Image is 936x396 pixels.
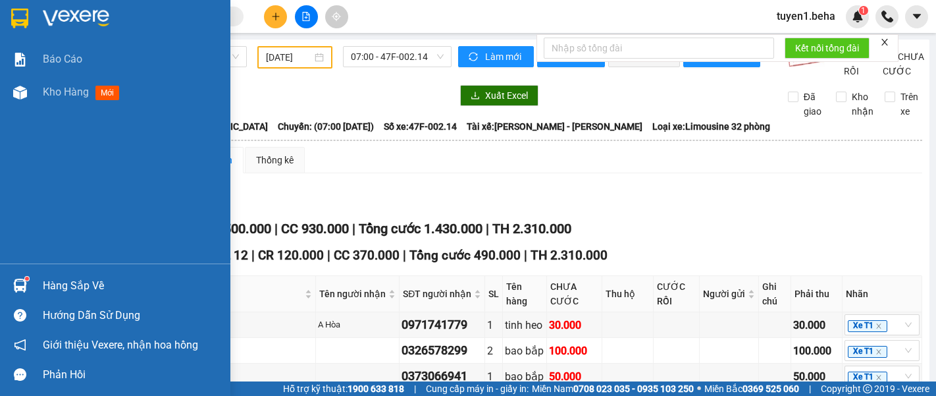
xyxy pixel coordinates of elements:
[793,343,840,359] div: 100.000
[602,276,654,312] th: Thu hộ
[486,221,489,237] span: |
[264,5,287,28] button: plus
[492,221,571,237] span: TH 2.310.000
[414,382,416,396] span: |
[848,346,887,358] span: Xe T1
[256,153,294,167] div: Thống kê
[458,46,534,67] button: syncLàm mới
[271,12,280,21] span: plus
[573,383,694,394] strong: 0708 023 035 - 0935 103 250
[791,276,843,312] th: Phải thu
[403,287,471,301] span: SĐT người nhận
[505,317,544,333] div: tinh heo
[14,309,26,322] span: question-circle
[301,12,311,21] span: file-add
[11,9,28,28] img: logo-vxr
[327,248,330,263] span: |
[911,11,923,22] span: caret-down
[505,368,544,385] div: bao bắp
[43,51,82,67] span: Báo cáo
[471,91,480,101] span: download
[549,343,600,359] div: 100.000
[503,276,546,312] th: Tên hàng
[531,248,608,263] span: TH 2.310.000
[766,8,846,24] span: tuyen1.beha
[549,368,600,385] div: 50.000
[697,386,701,391] span: ⚪️
[485,49,523,64] span: Làm mới
[793,368,840,385] div: 50.000
[654,276,700,312] th: CƯỚC RỒI
[400,312,485,338] td: 0971741779
[402,367,482,385] div: 0373066941
[704,382,799,396] span: Miền Bắc
[402,341,482,360] div: 0326578299
[487,368,500,385] div: 1
[485,276,503,312] th: SL
[881,11,893,22] img: phone-icon
[266,50,312,65] input: 25/03/2025
[43,86,89,98] span: Kho hàng
[332,12,341,21] span: aim
[281,221,349,237] span: CC 930.000
[352,221,355,237] span: |
[460,85,538,106] button: downloadXuất Excel
[875,323,882,329] span: close
[742,383,799,394] strong: 0369 525 060
[13,86,27,99] img: warehouse-icon
[426,382,529,396] span: Cung cấp máy in - giấy in:
[319,287,386,301] span: Tên người nhận
[547,276,602,312] th: CHƯA CƯỚC
[848,320,887,332] span: Xe T1
[652,119,770,134] span: Loại xe: Limousine 32 phòng
[283,382,404,396] span: Hỗ trợ kỹ thuật:
[846,287,918,301] div: Nhãn
[400,338,485,364] td: 0326578299
[274,221,278,237] span: |
[13,279,27,293] img: warehouse-icon
[334,248,400,263] span: CC 370.000
[793,317,840,333] div: 30.000
[403,248,406,263] span: |
[524,248,527,263] span: |
[467,119,642,134] span: Tài xế: [PERSON_NAME] - [PERSON_NAME]
[875,374,882,381] span: close
[703,287,745,301] span: Người gửi
[863,384,872,393] span: copyright
[43,365,221,385] div: Phản hồi
[43,276,221,296] div: Hàng sắp về
[880,38,889,47] span: close
[469,52,480,63] span: sync
[505,343,544,359] div: bao bắp
[295,5,318,28] button: file-add
[402,316,482,334] div: 0971741779
[905,5,928,28] button: caret-down
[348,383,404,394] strong: 1900 633 818
[14,339,26,351] span: notification
[43,306,221,325] div: Hướng dẫn sử dụng
[258,248,324,263] span: CR 120.000
[846,90,879,119] span: Kho nhận
[14,368,26,381] span: message
[409,248,521,263] span: Tổng cước 490.000
[487,317,500,333] div: 1
[848,372,887,383] span: Xe T1
[549,317,600,333] div: 30.000
[877,49,926,78] span: Lọc CHƯA CƯỚC
[325,5,348,28] button: aim
[785,38,870,59] button: Kết nối tổng đài
[318,318,397,331] div: A Hòa
[795,41,859,55] span: Kết nối tổng đài
[400,364,485,389] td: 0373066941
[351,47,444,67] span: 07:00 - 47F-002.14
[359,221,482,237] span: Tổng cước 1.430.000
[278,119,374,134] span: Chuyến: (07:00 [DATE])
[13,53,27,67] img: solution-icon
[798,90,827,119] span: Đã giao
[544,38,774,59] input: Nhập số tổng đài
[485,88,528,103] span: Xuất Excel
[384,119,457,134] span: Số xe: 47F-002.14
[487,343,500,359] div: 2
[759,276,791,312] th: Ghi chú
[251,248,255,263] span: |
